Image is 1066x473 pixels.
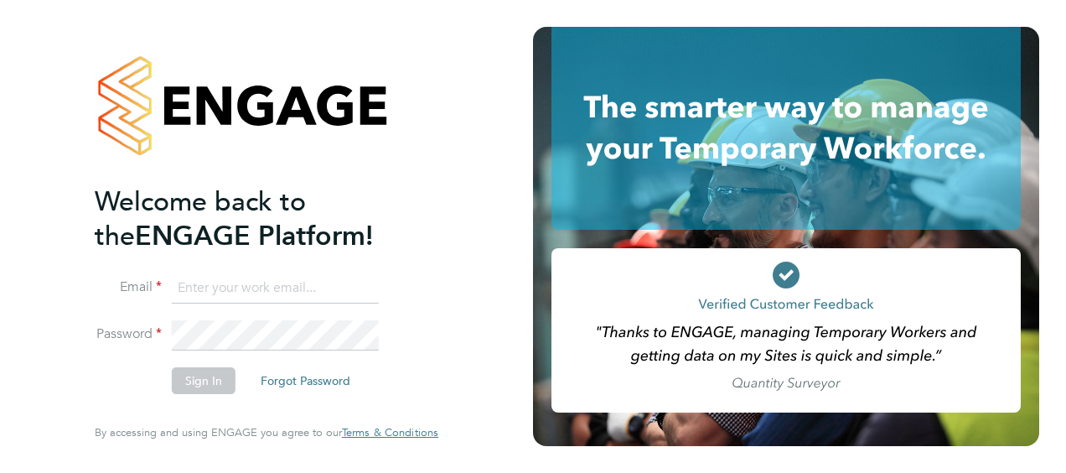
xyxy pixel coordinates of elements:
label: Password [95,325,162,343]
h2: ENGAGE Platform! [95,185,422,253]
span: Welcome back to the [95,185,306,252]
label: Email [95,278,162,296]
a: Terms & Conditions [342,426,438,439]
button: Forgot Password [247,367,364,394]
span: By accessing and using ENGAGE you agree to our [95,425,438,439]
span: Terms & Conditions [342,425,438,439]
input: Enter your work email... [172,273,379,304]
button: Sign In [172,367,235,394]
